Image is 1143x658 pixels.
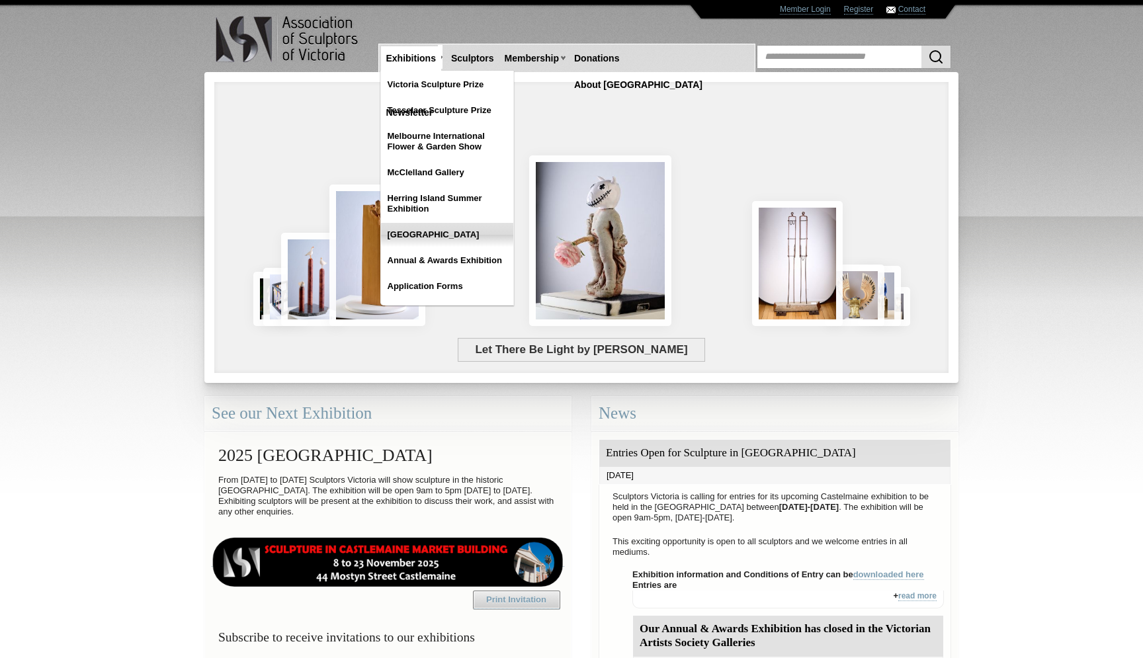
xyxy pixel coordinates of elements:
[779,502,839,512] strong: [DATE]-[DATE]
[381,124,513,159] a: Melbourne International Flower & Garden Show
[499,46,564,71] a: Membership
[381,101,439,125] a: Newsletter
[886,7,896,13] img: Contact ASV
[633,616,943,657] div: Our Annual & Awards Exhibition has closed in the Victorian Artists Society Galleries
[381,161,513,185] a: McClelland Gallery
[381,223,513,247] a: [GEOGRAPHIC_DATA]
[632,591,944,608] div: +
[591,396,958,431] div: News
[569,73,708,97] a: About [GEOGRAPHIC_DATA]
[606,488,944,526] p: Sculptors Victoria is calling for entries for its upcoming Castelmaine exhibition to be held in t...
[606,533,944,561] p: This exciting opportunity is open to all sculptors and we welcome entries in all mediums.
[381,249,513,272] a: Annual & Awards Exhibition
[204,396,571,431] div: See our Next Exhibition
[215,13,360,65] img: logo.png
[599,467,951,484] div: [DATE]
[458,338,705,362] span: Let There Be Light by [PERSON_NAME]
[212,538,564,587] img: castlemaine-ldrbd25v2.png
[473,591,560,609] a: Print Invitation
[853,569,924,580] a: downloaded here
[898,5,925,15] a: Contact
[844,5,874,15] a: Register
[569,46,624,71] a: Donations
[212,439,564,472] h2: 2025 [GEOGRAPHIC_DATA]
[381,99,513,122] a: Tesselaar Sculpture Prize
[632,569,924,580] strong: Exhibition information and Conditions of Entry can be
[446,46,499,71] a: Sculptors
[599,440,951,467] div: Entries Open for Sculpture in [GEOGRAPHIC_DATA]
[381,46,441,71] a: Exhibitions
[212,624,564,650] h3: Subscribe to receive invitations to our exhibitions
[329,185,426,326] img: Little Frog. Big Climb
[212,472,564,520] p: From [DATE] to [DATE] Sculptors Victoria will show sculpture in the historic [GEOGRAPHIC_DATA]. T...
[825,265,884,326] img: Lorica Plumata (Chrysus)
[898,591,937,601] a: read more
[928,49,944,65] img: Search
[780,5,831,15] a: Member Login
[752,201,843,326] img: Swingers
[381,73,513,97] a: Victoria Sculpture Prize
[381,274,513,298] a: Application Forms
[529,155,671,326] img: Let There Be Light
[381,186,513,221] a: Herring Island Summer Exhibition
